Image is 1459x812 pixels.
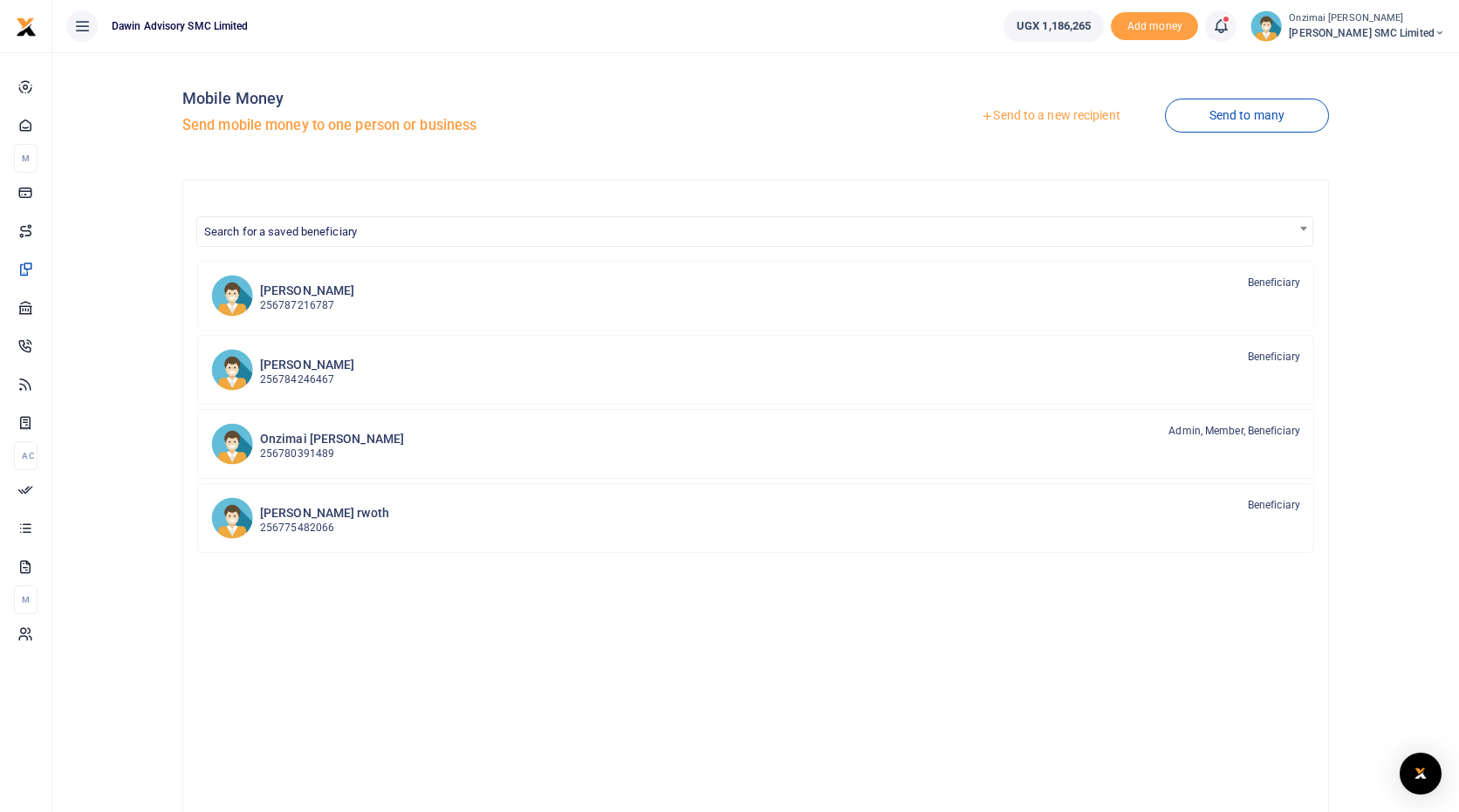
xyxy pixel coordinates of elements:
[197,409,1314,479] a: OFd Onzimai [PERSON_NAME] 256780391489 Admin, Member, Beneficiary
[105,18,256,34] span: Dawin Advisory SMC Limited
[14,441,38,470] li: Ac
[260,283,354,298] h6: [PERSON_NAME]
[1111,12,1198,41] li: Toup your wallet
[260,446,404,462] p: 256780391489
[1168,423,1300,439] span: Admin, Member, Beneficiary
[260,432,404,447] h6: Onzimai [PERSON_NAME]
[1017,17,1091,35] span: UGX 1,186,265
[1111,18,1198,31] a: Add money
[1248,497,1300,513] span: Beneficiary
[211,497,253,539] img: ROr
[1400,753,1442,795] div: Open Intercom Messenger
[182,117,749,134] h5: Send mobile money to one person or business
[1250,10,1282,42] img: profile-user
[197,261,1314,331] a: LO [PERSON_NAME] 256787216787 Beneficiary
[1248,275,1300,290] span: Beneficiary
[211,349,253,391] img: MG
[260,372,354,388] p: 256784246467
[936,100,1164,132] a: Send to a new recipient
[16,19,37,32] a: logo-small logo-large logo-large
[16,17,37,38] img: logo-small
[196,216,1313,247] span: Search for a saved beneficiary
[204,225,357,238] span: Search for a saved beneficiary
[14,585,38,614] li: M
[1250,10,1445,42] a: profile-user Onzimai [PERSON_NAME] [PERSON_NAME] SMC Limited
[14,144,38,173] li: M
[1003,10,1104,42] a: UGX 1,186,265
[197,483,1314,553] a: ROr [PERSON_NAME] rwoth 256775482066 Beneficiary
[1165,99,1329,133] a: Send to many
[1289,25,1445,41] span: [PERSON_NAME] SMC Limited
[1248,349,1300,365] span: Beneficiary
[260,358,354,372] h6: [PERSON_NAME]
[197,335,1314,405] a: MG [PERSON_NAME] 256784246467 Beneficiary
[182,89,749,108] h4: Mobile Money
[997,10,1111,42] li: Wallet ballance
[1289,11,1445,26] small: Onzimai [PERSON_NAME]
[211,423,253,465] img: OFd
[211,275,253,317] img: LO
[260,520,389,536] p: 256775482066
[260,297,354,314] p: 256787216787
[197,217,1312,244] span: Search for a saved beneficiary
[1111,12,1198,41] span: Add money
[260,506,389,521] h6: [PERSON_NAME] rwoth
